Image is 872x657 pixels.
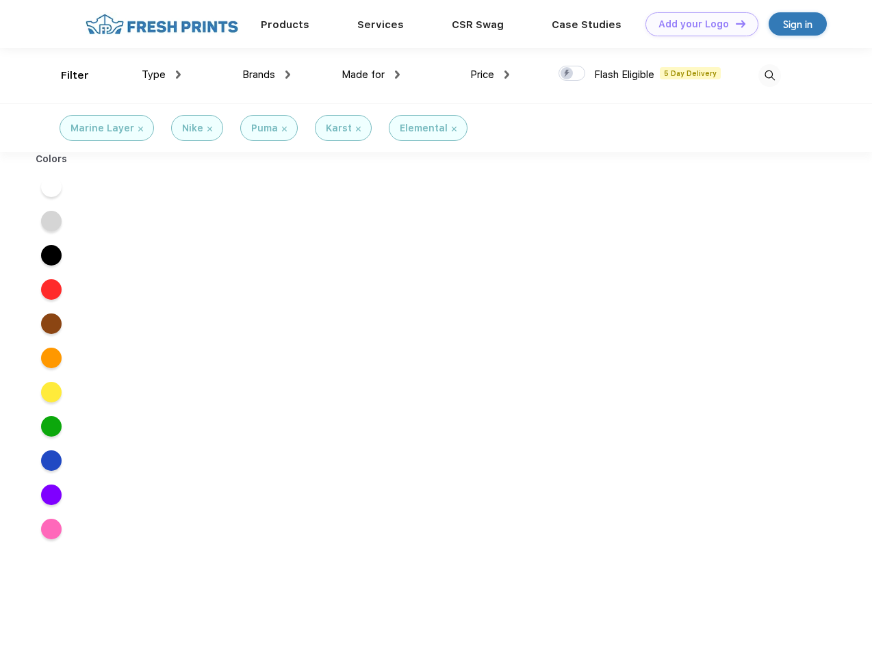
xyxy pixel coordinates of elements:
[342,68,385,81] span: Made for
[138,127,143,131] img: filter_cancel.svg
[660,67,721,79] span: 5 Day Delivery
[452,127,457,131] img: filter_cancel.svg
[25,152,78,166] div: Colors
[176,70,181,79] img: dropdown.png
[142,68,166,81] span: Type
[242,68,275,81] span: Brands
[783,16,812,32] div: Sign in
[400,121,448,136] div: Elemental
[769,12,827,36] a: Sign in
[594,68,654,81] span: Flash Eligible
[504,70,509,79] img: dropdown.png
[81,12,242,36] img: fo%20logo%202.webp
[357,18,404,31] a: Services
[70,121,134,136] div: Marine Layer
[356,127,361,131] img: filter_cancel.svg
[251,121,278,136] div: Puma
[326,121,352,136] div: Karst
[395,70,400,79] img: dropdown.png
[61,68,89,83] div: Filter
[658,18,729,30] div: Add your Logo
[470,68,494,81] span: Price
[207,127,212,131] img: filter_cancel.svg
[758,64,781,87] img: desktop_search.svg
[452,18,504,31] a: CSR Swag
[285,70,290,79] img: dropdown.png
[282,127,287,131] img: filter_cancel.svg
[182,121,203,136] div: Nike
[736,20,745,27] img: DT
[261,18,309,31] a: Products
